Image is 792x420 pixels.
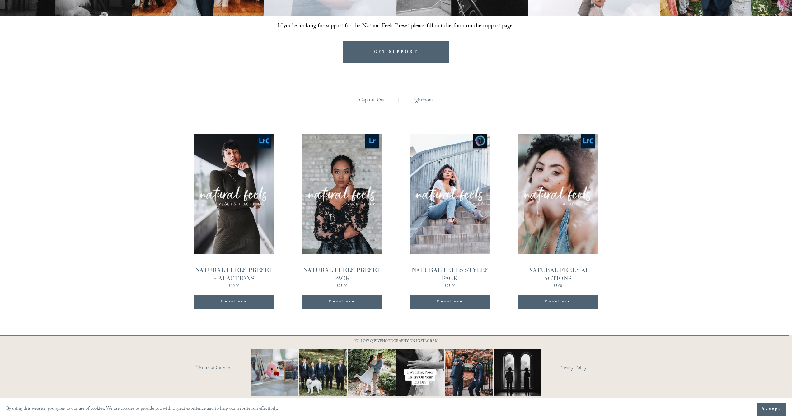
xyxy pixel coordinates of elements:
div: Purchase [302,295,382,309]
div: $25.00 [410,284,490,288]
a: Capture One [359,96,386,105]
div: Purchase [545,299,571,305]
img: It&rsquo;s that time of year where weddings and engagements pick up and I get the joy of capturin... [348,341,396,404]
p: FOLLOW @JBIVPHOTOGRAPHY ON INSTAGRAM [342,338,451,345]
button: Accept [757,403,786,416]
div: NATURAL FEELS AI ACTIONS [518,266,598,283]
span: Accept [762,406,781,412]
a: GET SUPPORT [343,41,449,63]
div: $30.00 [194,284,274,288]
a: NATURAL FEELS PRESET + AI ACTIONS [194,134,274,288]
div: Purchase [194,295,274,309]
div: $25.00 [302,284,382,288]
img: Let&rsquo;s talk about poses for your wedding day! It doesn&rsquo;t have to be complicated, somet... [385,349,456,396]
p: By using this website, you agree to our use of cookies. We use cookies to provide you with a grea... [6,405,279,414]
a: Privacy Policy [559,363,614,373]
img: This has got to be one of the cutest detail shots I've ever taken for a wedding! 📷 @thewoobles #I... [239,349,311,396]
div: Purchase [221,299,247,305]
img: Happy #InternationalDogDay to all the pups who have made wedding days, engagement sessions, and p... [288,349,359,396]
div: NATURAL FEELS PRESET + AI ACTIONS [194,266,274,283]
span: If you’re looking for support for the Natural Feels Preset please fill out the form on the suppor... [278,22,514,31]
div: Purchase [329,299,355,305]
div: NATURAL FEELS PRESET PACK [302,266,382,283]
div: NATURAL FEELS STYLES PACK [410,266,490,283]
div: $5.00 [518,284,598,288]
img: Black &amp; White appreciation post. 😍😍 ⠀⠀⠀⠀⠀⠀⠀⠀⠀ I don&rsquo;t care what anyone says black and w... [485,349,549,396]
div: Purchase [518,295,598,309]
a: Terms of Service [196,363,269,373]
a: Lightroom [411,96,433,105]
img: You just need the right photographer that matches your vibe 📷🎉 #RaleighWeddingPhotographer [437,349,500,396]
span: | [398,96,399,105]
div: Purchase [410,295,490,309]
div: Purchase [437,299,463,305]
a: NATURAL FEELS AI ACTIONS [518,134,598,288]
a: NATURAL FEELS STYLES PACK [410,134,490,288]
a: NATURAL FEELS PRESET PACK [302,134,382,288]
